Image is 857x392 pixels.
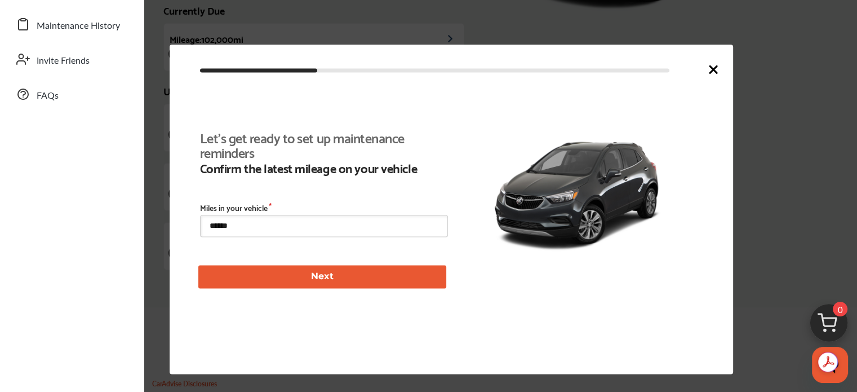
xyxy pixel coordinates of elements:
[10,45,132,74] a: Invite Friends
[488,126,665,259] img: 11523_st0640_046.jpg
[10,80,132,109] a: FAQs
[200,204,448,213] label: Miles in your vehicle
[10,10,132,39] a: Maintenance History
[833,302,847,316] span: 0
[37,19,120,33] span: Maintenance History
[37,54,90,68] span: Invite Friends
[200,130,441,160] b: Let's get ready to set up maintenance reminders
[198,265,446,288] button: Next
[37,89,59,103] span: FAQs
[812,347,848,383] iframe: Button to launch messaging window
[802,299,856,353] img: cart_icon.3d0951e8.svg
[200,161,441,175] b: Confirm the latest mileage on your vehicle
